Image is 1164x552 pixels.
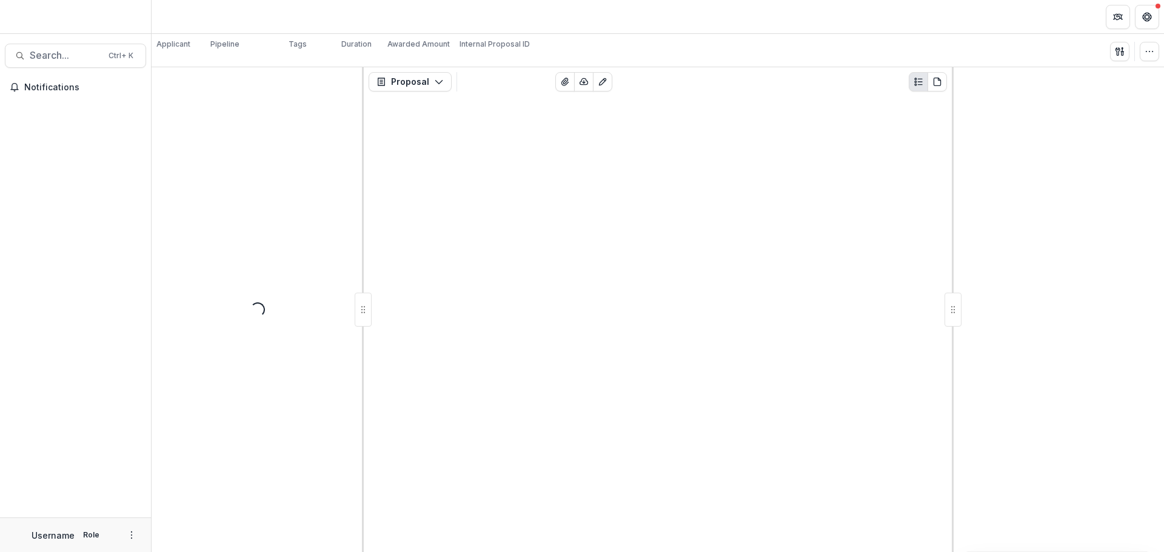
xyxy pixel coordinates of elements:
[387,39,450,50] p: Awarded Amount
[32,529,75,542] p: Username
[124,528,139,542] button: More
[909,72,928,91] button: Plaintext view
[555,72,575,91] button: View Attached Files
[156,39,190,50] p: Applicant
[369,72,452,91] button: Proposal
[1106,5,1130,29] button: Partners
[106,49,136,62] div: Ctrl + K
[341,39,372,50] p: Duration
[30,50,101,61] span: Search...
[593,72,612,91] button: Edit as form
[24,82,141,93] span: Notifications
[928,72,947,91] button: PDF view
[460,39,530,50] p: Internal Proposal ID
[1135,5,1159,29] button: Get Help
[5,44,146,68] button: Search...
[5,78,146,97] button: Notifications
[289,39,307,50] p: Tags
[210,39,239,50] p: Pipeline
[79,530,103,540] p: Role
